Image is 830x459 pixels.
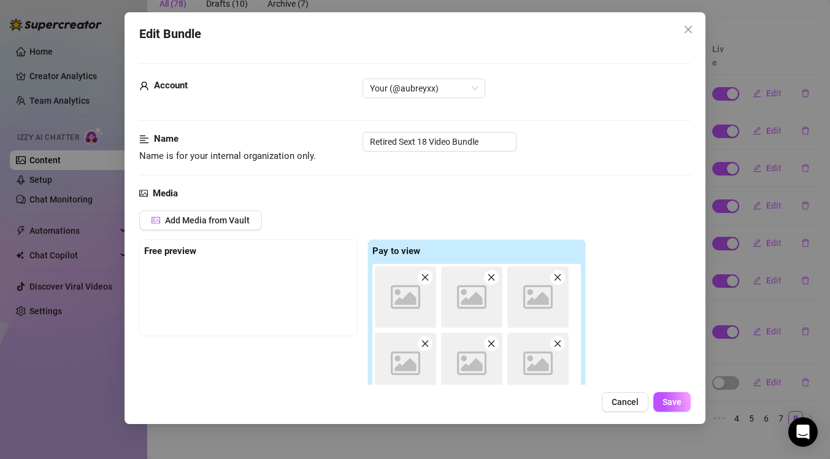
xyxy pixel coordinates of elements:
button: Cancel [602,392,648,412]
span: close [683,25,693,34]
span: Name is for your internal organization only. [139,150,316,161]
div: Open Intercom Messenger [788,417,818,447]
span: picture [139,187,148,201]
span: Close [678,25,698,34]
strong: Pay to view [372,245,420,256]
span: close [553,339,562,348]
strong: Free preview [144,245,196,256]
span: Cancel [612,397,639,407]
strong: Account [154,80,188,91]
span: align-left [139,132,149,147]
span: Edit Bundle [139,25,201,44]
span: close [421,273,429,282]
span: Add Media from Vault [165,215,250,225]
span: close [553,273,562,282]
span: close [421,339,429,348]
span: Save [663,397,682,407]
span: user [139,79,149,93]
button: Add Media from Vault [139,210,262,230]
button: Close [678,20,698,39]
span: close [487,339,496,348]
strong: Name [154,133,179,144]
span: picture [152,216,160,225]
span: Your (@aubreyxx) [370,79,478,98]
input: Enter a name [363,132,517,152]
strong: Media [153,188,178,199]
button: Save [653,392,691,412]
span: close [487,273,496,282]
